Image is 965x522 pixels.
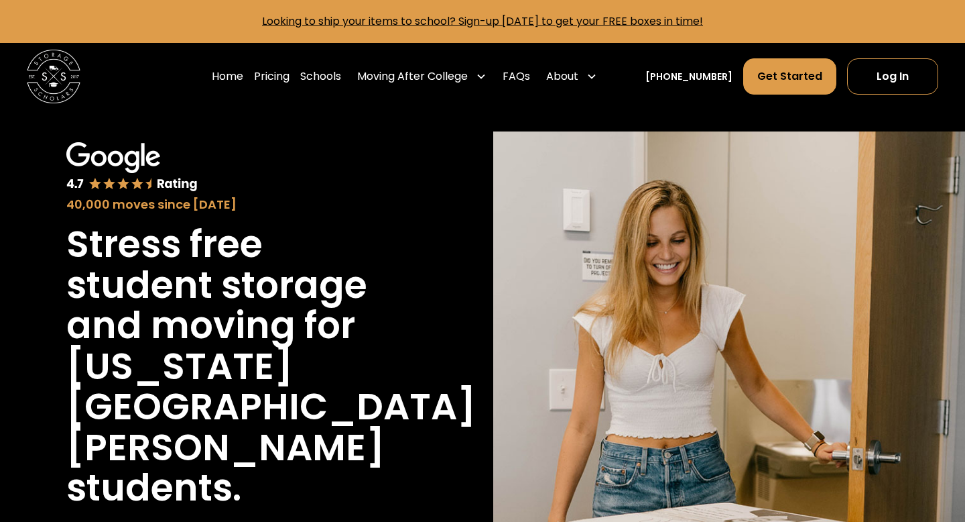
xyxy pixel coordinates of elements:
[352,58,492,95] div: Moving After College
[541,58,602,95] div: About
[254,58,289,95] a: Pricing
[66,195,406,213] div: 40,000 moves since [DATE]
[847,58,938,95] a: Log In
[66,142,198,193] img: Google 4.7 star rating
[645,70,732,84] a: [PHONE_NUMBER]
[66,224,406,346] h1: Stress free student storage and moving for
[743,58,836,95] a: Get Started
[66,346,476,468] h1: [US_STATE][GEOGRAPHIC_DATA][PERSON_NAME]
[300,58,341,95] a: Schools
[212,58,243,95] a: Home
[66,468,241,509] h1: students.
[546,68,578,85] div: About
[503,58,530,95] a: FAQs
[262,13,703,29] a: Looking to ship your items to school? Sign-up [DATE] to get your FREE boxes in time!
[27,50,80,103] img: Storage Scholars main logo
[357,68,468,85] div: Moving After College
